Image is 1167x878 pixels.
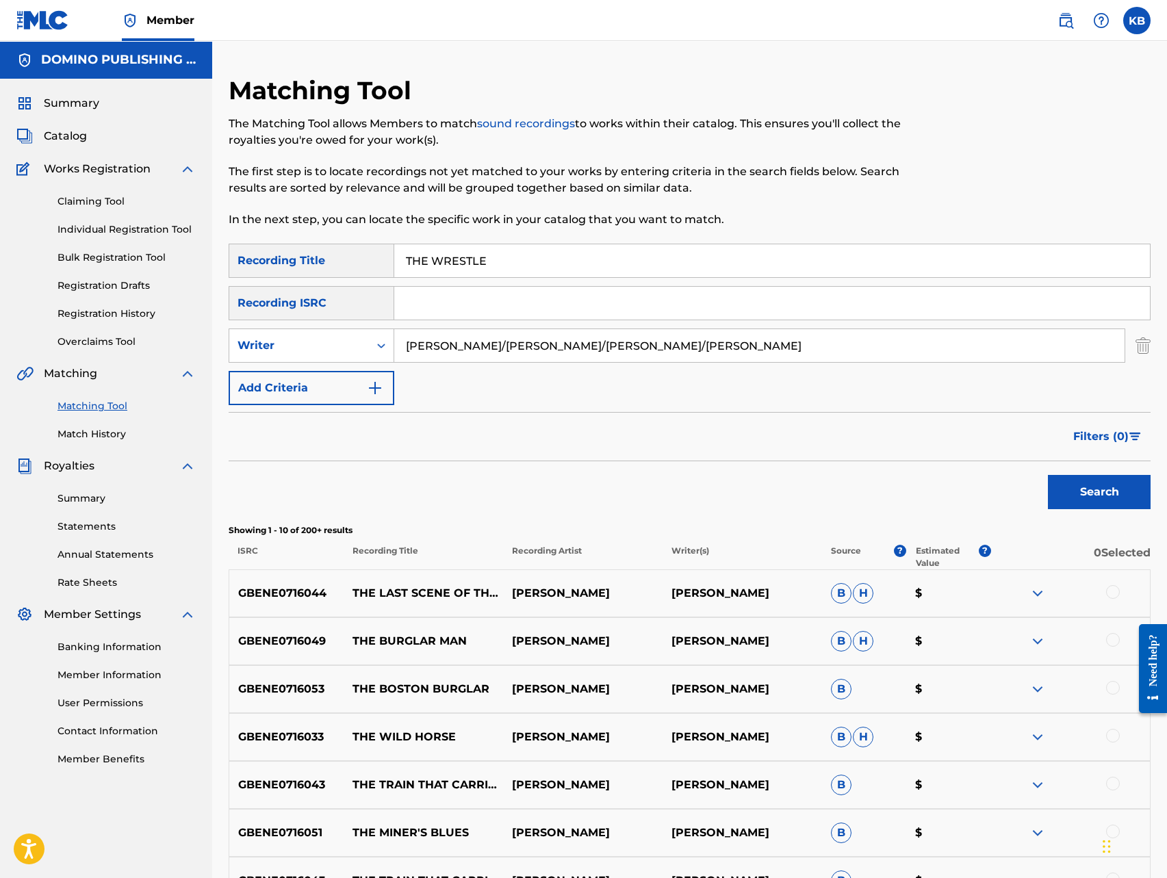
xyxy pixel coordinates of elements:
p: $ [906,729,990,745]
a: Bulk Registration Tool [57,250,196,265]
a: CatalogCatalog [16,128,87,144]
a: Matching Tool [57,399,196,413]
span: Matching [44,365,97,382]
img: expand [179,458,196,474]
a: Registration Drafts [57,279,196,293]
a: SummarySummary [16,95,99,112]
p: THE MINER'S BLUES [344,825,503,841]
img: Delete Criterion [1136,328,1151,363]
p: Writer(s) [663,545,822,569]
a: Match History [57,427,196,441]
span: B [831,679,851,699]
span: Works Registration [44,161,151,177]
span: Royalties [44,458,94,474]
p: [PERSON_NAME] [663,681,822,697]
img: expand [179,365,196,382]
span: ? [894,545,906,557]
p: ISRC [229,545,343,569]
a: Individual Registration Tool [57,222,196,237]
p: $ [906,825,990,841]
h5: DOMINO PUBLISHING COMPANY [41,52,196,68]
span: Summary [44,95,99,112]
p: [PERSON_NAME] [503,585,663,602]
img: Summary [16,95,33,112]
img: expand [1029,633,1046,649]
p: Showing 1 - 10 of 200+ results [229,524,1151,537]
p: Recording Title [343,545,502,569]
p: THE BOSTON BURGLAR [344,681,503,697]
p: [PERSON_NAME] [503,825,663,841]
div: Help [1088,7,1115,34]
button: Filters (0) [1065,419,1151,454]
img: Member Settings [16,606,33,623]
span: H [853,583,873,604]
p: In the next step, you can locate the specific work in your catalog that you want to match. [229,211,938,228]
iframe: Chat Widget [1099,812,1167,878]
span: B [831,775,851,795]
a: Rate Sheets [57,576,196,590]
img: Top Rightsholder [122,12,138,29]
p: [PERSON_NAME] [663,777,822,793]
a: Overclaims Tool [57,335,196,349]
p: THE TRAIN THAT CARRIED THE GIRL FROM TOWN [344,777,503,793]
p: [PERSON_NAME] [663,825,822,841]
span: H [853,631,873,651]
span: B [831,727,851,747]
p: The Matching Tool allows Members to match to works within their catalog. This ensures you'll coll... [229,116,938,149]
h2: Matching Tool [229,75,418,106]
p: [PERSON_NAME] [663,729,822,745]
span: H [853,727,873,747]
img: help [1093,12,1110,29]
a: Banking Information [57,640,196,654]
div: Drag [1103,826,1111,867]
p: [PERSON_NAME] [663,585,822,602]
img: filter [1129,432,1141,441]
p: GBENE0716053 [229,681,344,697]
p: THE BURGLAR MAN [344,633,503,649]
p: THE WILD HORSE [344,729,503,745]
img: Accounts [16,52,33,68]
p: Source [831,545,861,569]
p: GBENE0716033 [229,729,344,745]
img: 9d2ae6d4665cec9f34b9.svg [367,380,383,396]
span: Member [146,12,194,28]
img: search [1057,12,1074,29]
p: [PERSON_NAME] [503,729,663,745]
p: Recording Artist [503,545,663,569]
img: expand [1029,585,1046,602]
img: expand [1029,729,1046,745]
a: Member Information [57,668,196,682]
p: 0 Selected [991,545,1151,569]
form: Search Form [229,244,1151,516]
p: $ [906,777,990,793]
img: expand [179,606,196,623]
a: Annual Statements [57,547,196,562]
img: Royalties [16,458,33,474]
img: MLC Logo [16,10,69,30]
p: [PERSON_NAME] [503,633,663,649]
img: expand [179,161,196,177]
button: Search [1048,475,1151,509]
p: GBENE0716043 [229,777,344,793]
p: GBENE0716044 [229,585,344,602]
img: Works Registration [16,161,34,177]
p: GBENE0716051 [229,825,344,841]
a: Member Benefits [57,752,196,766]
p: $ [906,681,990,697]
a: Claiming Tool [57,194,196,209]
p: [PERSON_NAME] [503,681,663,697]
p: THE LAST SCENE OF THE TITANIC [344,585,503,602]
span: B [831,631,851,651]
p: GBENE0716049 [229,633,344,649]
span: Filters ( 0 ) [1073,428,1129,445]
div: User Menu [1123,7,1151,34]
span: B [831,823,851,843]
img: expand [1029,777,1046,793]
iframe: Resource Center [1129,614,1167,724]
img: expand [1029,825,1046,841]
p: [PERSON_NAME] [503,777,663,793]
img: Catalog [16,128,33,144]
a: Registration History [57,307,196,321]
